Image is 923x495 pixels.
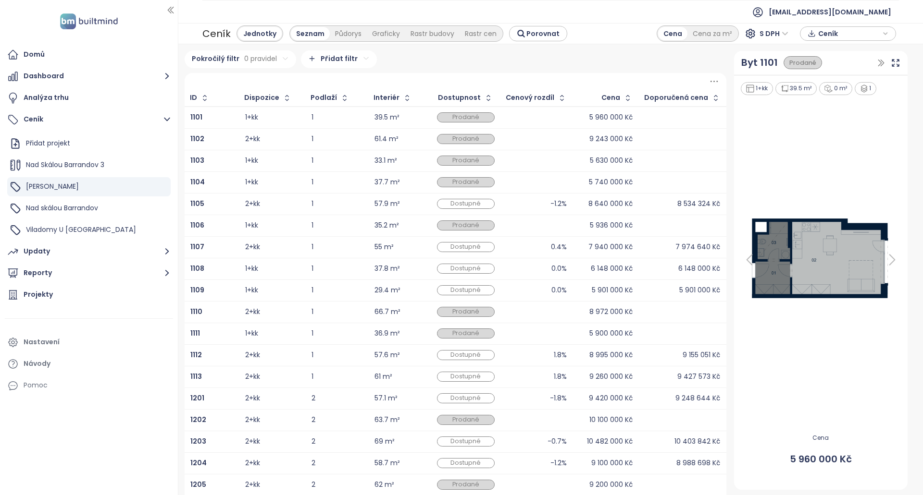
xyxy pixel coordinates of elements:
div: Prodané [437,112,495,122]
span: 5 960 000 Kč [740,452,902,467]
div: 1 [312,114,362,121]
div: 9 427 573 Kč [677,374,720,380]
a: 1110 [190,309,202,315]
div: 9 260 000 Kč [589,374,633,380]
div: Pomoc [24,379,48,391]
div: 5 901 000 Kč [679,287,720,293]
div: 58.7 m² [374,460,400,466]
div: Doporučená cena [644,95,708,101]
div: 2+kk [245,374,260,380]
div: Cena [601,95,620,101]
div: button [805,26,891,41]
b: 1109 [190,285,204,295]
a: 1202 [190,417,206,423]
div: 2 [312,417,362,423]
div: Prodané [437,220,495,230]
div: 39.5 m² [374,114,399,121]
div: 2+kk [245,309,260,315]
b: 1101 [190,112,202,122]
div: 1.8% [554,352,567,358]
div: Ceník [202,25,231,42]
div: Dostupné [437,436,495,447]
button: Dashboard [5,67,173,86]
div: 1 [312,222,362,229]
div: 9 200 000 Kč [589,482,633,488]
div: 29.4 m² [374,287,400,293]
div: 1 [312,157,362,164]
b: 1110 [190,307,202,316]
a: 1111 [190,330,200,337]
div: Projekty [24,289,53,301]
div: 2+kk [245,417,260,423]
a: 1104 [190,179,205,185]
div: Interiér [374,95,399,101]
div: Podlaží [311,95,337,101]
div: 5 936 000 Kč [590,222,633,229]
span: [EMAIL_ADDRESS][DOMAIN_NAME] [769,0,891,24]
div: 8 995 000 Kč [589,352,633,358]
a: 1203 [190,438,206,445]
b: 1111 [190,328,200,338]
div: 1+kk [245,266,258,272]
div: Byt 1101 [741,55,778,70]
div: Cenový rozdíl [506,95,554,101]
div: Prodané [437,328,495,338]
div: 2+kk [245,201,260,207]
span: 0 pravidel [244,53,277,64]
div: 10 482 000 Kč [587,438,633,445]
div: 1 [855,82,877,95]
span: [PERSON_NAME] [26,181,79,191]
div: Nad Skálou Barrandov 3 [7,156,171,175]
img: logo [57,12,121,31]
div: Viladomy U [GEOGRAPHIC_DATA] [7,220,171,240]
div: 1 [312,374,362,380]
div: Prodané [437,134,495,144]
div: Rastr cen [460,27,502,40]
div: 2+kk [245,352,260,358]
a: Projekty [5,285,173,304]
b: 1107 [190,242,204,252]
div: 33.1 m² [374,157,397,164]
div: Analýza trhu [24,92,69,104]
div: 1+kk [245,114,258,121]
div: 63.7 m² [374,417,400,423]
div: 1 [312,309,362,315]
div: -0.7% [548,438,567,445]
div: 1 [312,287,362,293]
div: 2 [312,395,362,401]
div: 2 [312,438,362,445]
div: Dostupnost [438,95,481,101]
div: 8 640 000 Kč [588,201,633,207]
div: Dostupné [437,264,495,274]
a: 1106 [190,222,204,229]
div: Dostupné [437,393,495,403]
div: Přidat projekt [7,134,171,153]
a: 1102 [190,136,204,142]
div: 5 901 000 Kč [592,287,633,293]
a: 1204 [190,460,207,466]
div: 1 [312,352,362,358]
b: 1204 [190,458,207,468]
button: Porovnat [509,26,567,41]
div: 1+kk [245,179,258,185]
div: Rastr budovy [405,27,460,40]
div: 55 m² [374,244,394,250]
div: 1 [312,136,362,142]
div: Nad skálou Barrandov [7,199,171,218]
div: Domů [24,48,45,60]
button: Ceník [5,110,173,129]
div: 61.4 m² [374,136,399,142]
div: 9 155 051 Kč [683,352,720,358]
b: 1203 [190,436,206,446]
div: 61 m² [374,374,392,380]
div: 9 243 000 Kč [589,136,633,142]
div: 7 974 640 Kč [675,244,720,250]
a: 1108 [190,266,204,272]
div: -1.8% [550,395,567,401]
div: 62 m² [374,482,394,488]
div: 2 [312,460,362,466]
div: Dostupné [437,372,495,382]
